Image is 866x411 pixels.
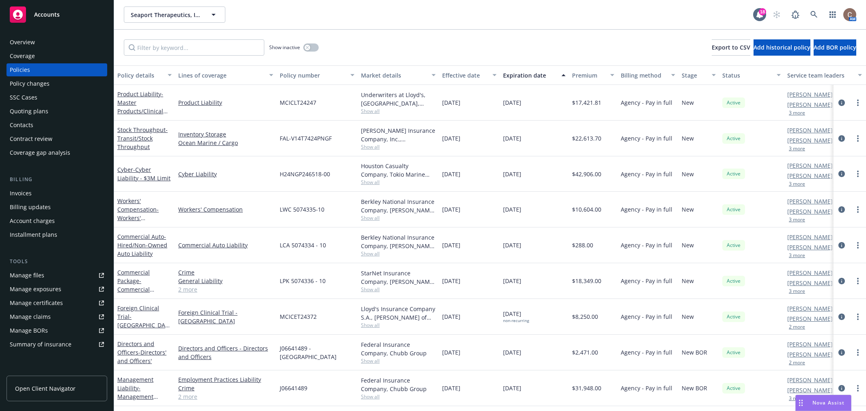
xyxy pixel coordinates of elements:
[6,119,107,132] a: Contacts
[280,98,316,107] span: MCICLT24247
[6,228,107,241] a: Installment plans
[117,71,163,80] div: Policy details
[853,240,863,250] a: more
[178,98,273,107] a: Product Liability
[796,395,806,411] div: Drag to move
[621,170,672,178] span: Agency - Pay in full
[787,304,833,313] a: [PERSON_NAME]
[853,169,863,179] a: more
[117,233,167,257] a: Commercial Auto
[131,11,201,19] span: Seaport Therapeutics, Inc.
[280,277,326,285] span: LPK 5074336 - 10
[837,134,847,143] a: circleInformation
[361,357,436,364] span: Show all
[621,98,672,107] span: Agency - Pay in full
[621,312,672,321] span: Agency - Pay in full
[759,8,766,15] div: 18
[6,77,107,90] a: Policy changes
[6,269,107,282] a: Manage files
[442,98,460,107] span: [DATE]
[789,253,805,258] button: 3 more
[787,268,833,277] a: [PERSON_NAME]
[442,205,460,214] span: [DATE]
[787,376,833,384] a: [PERSON_NAME]
[178,241,273,249] a: Commercial Auto Liability
[853,276,863,286] a: more
[837,98,847,108] a: circleInformation
[117,126,168,151] a: Stock Throughput
[280,241,326,249] span: LCA 5074334 - 10
[10,91,37,104] div: SSC Cases
[6,283,107,296] span: Manage exposures
[789,396,805,401] button: 3 more
[853,348,863,357] a: more
[726,385,742,392] span: Active
[621,71,666,80] div: Billing method
[787,71,853,80] div: Service team leaders
[503,348,521,357] span: [DATE]
[361,71,427,80] div: Market details
[621,241,672,249] span: Agency - Pay in full
[10,228,57,241] div: Installment plans
[503,318,529,323] div: non-recurring
[117,340,166,365] a: Directors and Officers
[853,383,863,393] a: more
[837,240,847,250] a: circleInformation
[280,170,330,178] span: H24NGP246518-00
[10,105,48,118] div: Quoting plans
[726,349,742,356] span: Active
[6,91,107,104] a: SSC Cases
[503,71,557,80] div: Expiration date
[178,205,273,214] a: Workers' Compensation
[621,348,672,357] span: Agency - Pay in full
[280,71,346,80] div: Policy number
[6,175,107,184] div: Billing
[787,136,833,145] a: [PERSON_NAME]
[719,65,784,85] button: Status
[787,314,833,323] a: [PERSON_NAME]
[726,313,742,320] span: Active
[572,134,601,143] span: $22,613.70
[178,344,273,361] a: Directors and Officers - Directors and Officers
[178,384,273,392] a: Crime
[117,197,159,230] a: Workers' Compensation
[361,162,436,179] div: Houston Casualty Company, Tokio Marine HCC
[117,233,167,257] span: - Hired/Non-Owned Auto Liability
[6,105,107,118] a: Quoting plans
[572,98,601,107] span: $17,421.81
[361,126,436,143] div: [PERSON_NAME] Insurance Company, Inc., [PERSON_NAME] Group, [PERSON_NAME] Cargo
[10,146,70,159] div: Coverage gap analysis
[6,367,107,375] div: Analytics hub
[361,393,436,400] span: Show all
[572,205,601,214] span: $10,604.00
[787,197,833,205] a: [PERSON_NAME]
[124,39,264,56] input: Filter by keyword...
[682,98,694,107] span: New
[6,146,107,159] a: Coverage gap analysis
[361,143,436,150] span: Show all
[10,214,55,227] div: Account charges
[10,63,30,76] div: Policies
[10,296,63,309] div: Manage certificates
[280,344,354,361] span: J06641489 - [GEOGRAPHIC_DATA]
[361,214,436,221] span: Show all
[442,170,460,178] span: [DATE]
[853,98,863,108] a: more
[15,384,76,393] span: Open Client Navigator
[621,277,672,285] span: Agency - Pay in full
[726,170,742,177] span: Active
[10,36,35,49] div: Overview
[837,276,847,286] a: circleInformation
[503,277,521,285] span: [DATE]
[178,285,273,294] a: 2 more
[178,392,273,401] a: 2 more
[789,289,805,294] button: 3 more
[361,340,436,357] div: Federal Insurance Company, Chubb Group
[712,43,750,51] span: Export to CSV
[280,134,332,143] span: FAL-V14T7424PNGF
[682,312,694,321] span: New
[361,376,436,393] div: Federal Insurance Company, Chubb Group
[726,242,742,249] span: Active
[726,99,742,106] span: Active
[178,308,273,325] a: Foreign Clinical Trial - [GEOGRAPHIC_DATA]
